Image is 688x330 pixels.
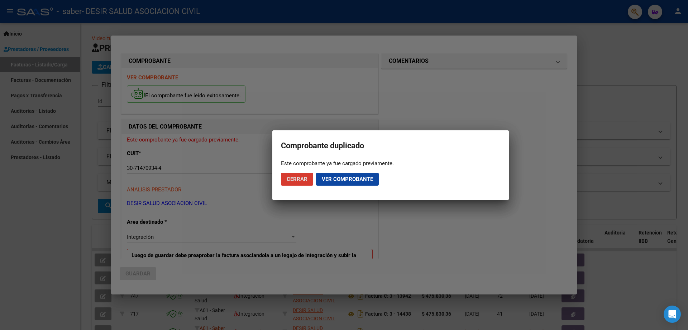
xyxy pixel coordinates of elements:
[664,306,681,323] div: Open Intercom Messenger
[281,160,500,167] div: Este comprobante ya fue cargado previamente.
[322,176,373,182] span: Ver comprobante
[287,176,307,182] span: Cerrar
[281,139,500,153] h2: Comprobante duplicado
[281,173,313,186] button: Cerrar
[316,173,379,186] button: Ver comprobante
